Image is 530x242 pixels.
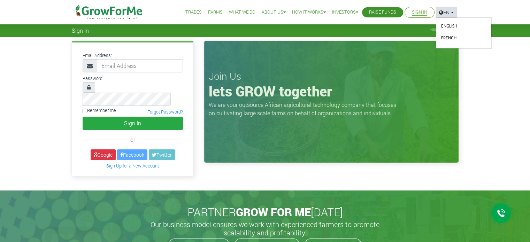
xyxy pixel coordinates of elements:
[83,52,112,59] label: Email Address:
[236,204,311,219] span: GROW FOR ME
[412,9,427,16] a: Sign In
[83,107,116,114] label: Remember me
[209,101,400,117] p: We are your outsource African agricultural technology company that focuses on cultivating large s...
[208,9,223,16] a: Farms
[83,117,183,130] button: Sign In
[83,75,103,82] label: Password:
[83,135,183,144] div: or
[143,220,387,237] h5: Our business model ensures we work with experienced farmers to promote scalability and profitabil...
[229,9,255,16] a: What We Do
[75,205,456,219] h2: PARTNER [DATE]
[332,9,358,16] a: Investors
[440,34,487,44] a: French
[72,27,89,34] span: Sign In
[440,22,487,32] a: English
[91,149,116,160] a: Google
[209,70,454,82] h3: Join Us
[106,163,159,169] a: Sign Up for a New Account
[147,109,183,115] a: Forgot Password?
[262,9,286,16] a: About Us
[436,7,457,18] a: EN
[292,9,326,16] a: How it Works
[97,59,183,72] input: Email Address
[430,27,459,32] span: Home / Sign In
[369,9,396,16] a: Raise Funds
[83,109,87,113] input: Remember me
[209,83,454,100] h1: lets GROW together
[185,9,202,16] a: Trades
